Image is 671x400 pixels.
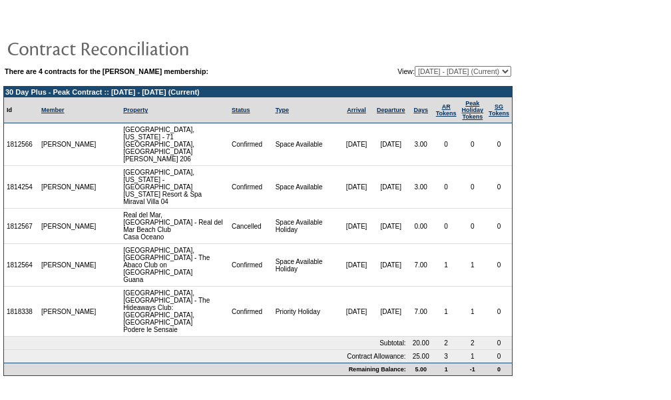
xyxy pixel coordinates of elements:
[459,244,487,287] td: 1
[433,287,459,337] td: 1
[409,337,433,350] td: 20.00
[4,209,39,244] td: 1812567
[339,209,373,244] td: [DATE]
[486,123,512,166] td: 0
[330,66,511,77] td: View:
[229,166,273,209] td: Confirmed
[4,87,512,97] td: 30 Day Plus - Peak Contract :: [DATE] - [DATE] (Current)
[339,166,373,209] td: [DATE]
[486,244,512,287] td: 0
[232,107,250,113] a: Status
[339,287,373,337] td: [DATE]
[433,363,459,375] td: 1
[5,67,208,75] b: There are 4 contracts for the [PERSON_NAME] membership:
[433,244,459,287] td: 1
[413,107,428,113] a: Days
[229,287,273,337] td: Confirmed
[4,363,409,375] td: Remaining Balance:
[4,337,409,350] td: Subtotal:
[433,350,459,363] td: 3
[229,209,273,244] td: Cancelled
[4,287,39,337] td: 1818338
[120,287,229,337] td: [GEOGRAPHIC_DATA], [GEOGRAPHIC_DATA] - The Hideaways Club: [GEOGRAPHIC_DATA], [GEOGRAPHIC_DATA] P...
[489,103,509,117] a: SGTokens
[433,166,459,209] td: 0
[4,123,39,166] td: 1812566
[433,337,459,350] td: 2
[339,123,373,166] td: [DATE]
[120,166,229,209] td: [GEOGRAPHIC_DATA], [US_STATE] - [GEOGRAPHIC_DATA] [US_STATE] Resort & Spa Miraval Villa 04
[273,244,340,287] td: Space Available Holiday
[273,123,340,166] td: Space Available
[459,166,487,209] td: 0
[459,363,487,375] td: -1
[41,107,65,113] a: Member
[459,337,487,350] td: 2
[120,209,229,244] td: Real del Mar, [GEOGRAPHIC_DATA] - Real del Mar Beach Club Casa Oceano
[486,287,512,337] td: 0
[373,244,409,287] td: [DATE]
[459,350,487,363] td: 1
[409,287,433,337] td: 7.00
[120,123,229,166] td: [GEOGRAPHIC_DATA], [US_STATE] - 71 [GEOGRAPHIC_DATA], [GEOGRAPHIC_DATA] [PERSON_NAME] 206
[486,166,512,209] td: 0
[409,123,433,166] td: 3.00
[373,166,409,209] td: [DATE]
[459,209,487,244] td: 0
[4,350,409,363] td: Contract Allowance:
[39,244,99,287] td: [PERSON_NAME]
[273,209,340,244] td: Space Available Holiday
[433,209,459,244] td: 0
[409,244,433,287] td: 7.00
[4,244,39,287] td: 1812564
[39,287,99,337] td: [PERSON_NAME]
[229,123,273,166] td: Confirmed
[409,350,433,363] td: 25.00
[273,166,340,209] td: Space Available
[120,244,229,287] td: [GEOGRAPHIC_DATA], [GEOGRAPHIC_DATA] - The Abaco Club on [GEOGRAPHIC_DATA] Guana
[486,337,512,350] td: 0
[486,350,512,363] td: 0
[229,244,273,287] td: Confirmed
[373,287,409,337] td: [DATE]
[462,100,484,120] a: Peak HolidayTokens
[409,209,433,244] td: 0.00
[347,107,366,113] a: Arrival
[39,209,99,244] td: [PERSON_NAME]
[339,244,373,287] td: [DATE]
[39,166,99,209] td: [PERSON_NAME]
[123,107,148,113] a: Property
[276,107,289,113] a: Type
[39,123,99,166] td: [PERSON_NAME]
[373,123,409,166] td: [DATE]
[436,103,457,117] a: ARTokens
[4,97,39,123] td: Id
[409,363,433,375] td: 5.00
[4,166,39,209] td: 1814254
[409,166,433,209] td: 3.00
[373,209,409,244] td: [DATE]
[273,287,340,337] td: Priority Holiday
[7,35,273,61] img: pgTtlContractReconciliation.gif
[486,209,512,244] td: 0
[459,287,487,337] td: 1
[486,363,512,375] td: 0
[459,123,487,166] td: 0
[433,123,459,166] td: 0
[377,107,405,113] a: Departure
